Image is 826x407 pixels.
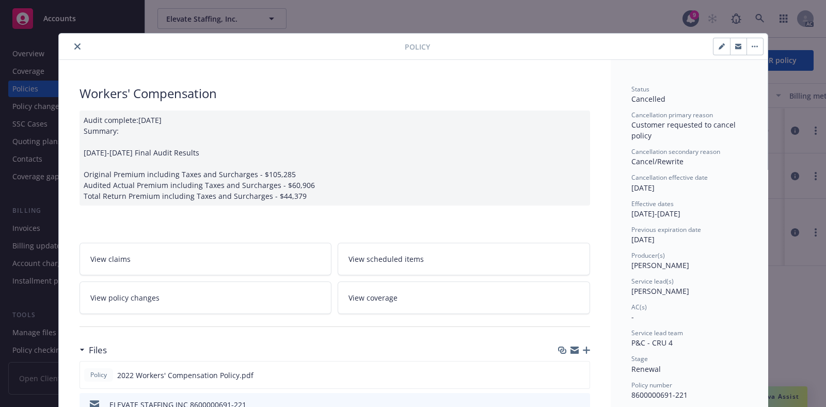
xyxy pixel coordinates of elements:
[631,199,747,219] div: [DATE] - [DATE]
[80,343,107,357] div: Files
[80,85,590,102] div: Workers' Compensation
[631,277,674,286] span: Service lead(s)
[631,85,649,93] span: Status
[631,111,713,119] span: Cancellation primary reason
[631,338,673,348] span: P&C - CRU 4
[80,281,332,314] a: View policy changes
[80,111,590,206] div: Audit complete:[DATE] Summary: [DATE]-[DATE] Final Audit Results Original Premium including Taxes...
[631,364,661,374] span: Renewal
[631,120,738,140] span: Customer requested to cancel policy
[405,41,430,52] span: Policy
[631,354,648,363] span: Stage
[631,312,634,322] span: -
[631,173,708,182] span: Cancellation effective date
[117,370,253,381] span: 2022 Workers' Compensation Policy.pdf
[631,94,665,104] span: Cancelled
[631,234,655,244] span: [DATE]
[338,243,590,275] a: View scheduled items
[631,156,684,166] span: Cancel/Rewrite
[631,225,701,234] span: Previous expiration date
[90,292,160,303] span: View policy changes
[631,286,689,296] span: [PERSON_NAME]
[631,183,655,193] span: [DATE]
[338,281,590,314] a: View coverage
[348,292,398,303] span: View coverage
[90,254,131,264] span: View claims
[89,343,107,357] h3: Files
[631,390,688,400] span: 8600000691-221
[631,260,689,270] span: [PERSON_NAME]
[80,243,332,275] a: View claims
[71,40,84,53] button: close
[576,370,585,381] button: preview file
[631,328,683,337] span: Service lead team
[631,251,665,260] span: Producer(s)
[631,147,720,156] span: Cancellation secondary reason
[631,303,647,311] span: AC(s)
[631,199,674,208] span: Effective dates
[560,370,568,381] button: download file
[631,381,672,389] span: Policy number
[348,254,424,264] span: View scheduled items
[88,370,109,380] span: Policy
